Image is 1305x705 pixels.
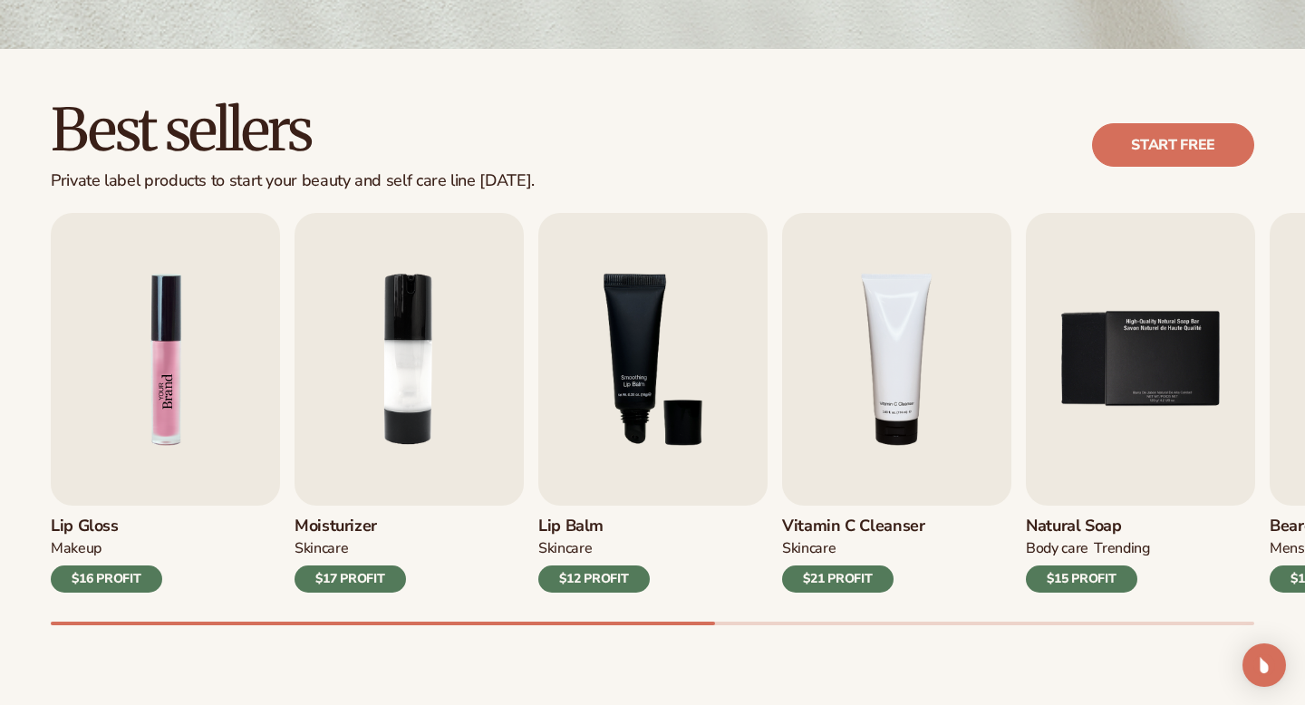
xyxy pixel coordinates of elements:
h3: Natural Soap [1026,517,1150,536]
div: mens [1270,539,1305,558]
a: 4 / 9 [782,213,1011,593]
div: $12 PROFIT [538,565,650,593]
div: Open Intercom Messenger [1242,643,1286,687]
a: 3 / 9 [538,213,768,593]
h3: Lip Gloss [51,517,162,536]
img: Shopify Image 5 [51,213,280,506]
h3: Lip Balm [538,517,650,536]
div: $16 PROFIT [51,565,162,593]
div: TRENDING [1094,539,1149,558]
a: 1 / 9 [51,213,280,593]
div: $17 PROFIT [295,565,406,593]
div: BODY Care [1026,539,1088,558]
a: 2 / 9 [295,213,524,593]
div: Private label products to start your beauty and self care line [DATE]. [51,171,535,191]
h3: Vitamin C Cleanser [782,517,925,536]
div: SKINCARE [538,539,592,558]
h2: Best sellers [51,100,535,160]
div: SKINCARE [295,539,348,558]
div: Skincare [782,539,836,558]
a: 5 / 9 [1026,213,1255,593]
a: Start free [1092,123,1254,167]
div: $15 PROFIT [1026,565,1137,593]
div: MAKEUP [51,539,101,558]
h3: Moisturizer [295,517,406,536]
div: $21 PROFIT [782,565,894,593]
